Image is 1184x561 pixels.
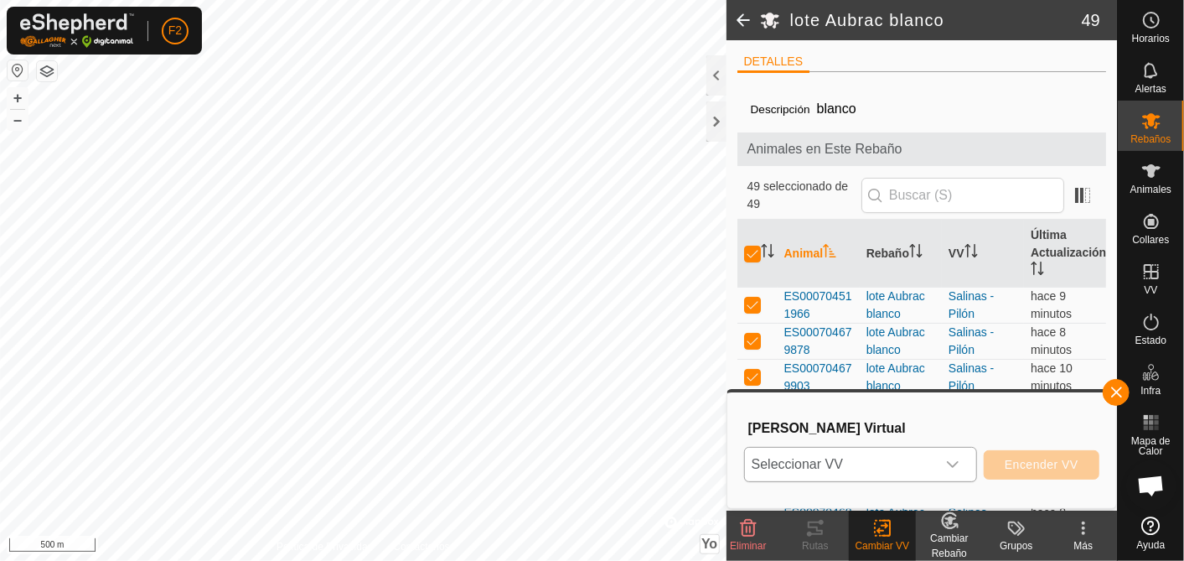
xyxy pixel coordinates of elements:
[8,110,28,130] button: –
[747,139,1097,159] span: Animales en Este Rebaño
[849,538,916,553] div: Cambiar VV
[909,247,923,260] p-sorticon: Activar para ordenar
[784,247,824,260] font: Animal
[784,324,853,359] span: ES000704679878
[823,247,836,260] p-sorticon: Activar para ordenar
[8,88,28,108] button: +
[810,95,863,122] span: blanco
[748,420,1099,436] h3: [PERSON_NAME] Virtual
[745,448,936,481] span: Seleccionar VV
[936,448,969,481] div: Disparador desplegable
[1130,134,1171,144] span: Rebaños
[866,288,935,323] div: lote Aubrac blanco
[737,53,810,73] li: DETALLES
[1144,285,1157,295] span: VV
[964,247,978,260] p-sorticon: Activar para ordenar
[790,10,1082,30] h2: lote Aubrac blanco
[1031,361,1073,392] span: 27 ago 2025, 13:04
[747,178,861,213] span: 49 seleccionado de 49
[8,60,28,81] button: Restablecer Mapa
[861,178,1064,213] input: Buscar (S)
[916,531,983,561] div: Cambiar Rebaño
[784,360,853,395] span: ES000704679903
[1135,84,1166,94] span: Alertas
[784,288,853,323] span: ES000704511966
[1126,460,1176,511] a: Chat abierto
[1140,386,1161,396] span: Infra
[277,539,373,554] a: Política de Privacidad
[1031,325,1072,356] span: 27 ago 2025, 13:06
[984,450,1099,480] button: Encender VV
[730,540,766,552] span: Eliminar
[949,361,994,392] a: Salinas - Pilón
[761,247,774,260] p-sorticon: Activar para ordenar
[1118,510,1184,557] a: Ayuda
[1132,34,1170,44] span: Horarios
[20,13,134,48] img: Logo Gallagher
[866,324,935,359] div: lote Aubrac blanco
[752,457,843,471] font: Seleccionar VV
[866,360,935,395] div: lote Aubrac blanco
[949,289,994,320] a: Salinas - Pilón
[1132,235,1169,245] span: Collares
[1050,538,1117,553] div: Más
[37,61,57,81] button: Capas del Mapa
[1122,436,1180,456] span: Mapa de Calor
[1005,458,1078,471] span: Encender VV
[782,538,849,553] div: Rutas
[393,539,449,554] a: Contáctenos
[1130,184,1171,195] span: Animales
[1031,289,1072,320] span: 27 ago 2025, 13:05
[751,103,810,116] label: Descripción
[949,325,994,356] a: Salinas - Pilón
[701,535,719,553] button: Yo
[168,22,182,39] span: F2
[1031,228,1106,259] font: Última Actualización
[983,538,1050,553] div: Grupos
[866,247,909,260] font: Rebaño
[701,537,717,551] span: Yo
[1135,335,1166,345] span: Estado
[1137,540,1166,550] span: Ayuda
[1031,264,1044,278] p-sorticon: Activar para ordenar
[949,247,964,260] font: VV
[1082,8,1100,33] span: 49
